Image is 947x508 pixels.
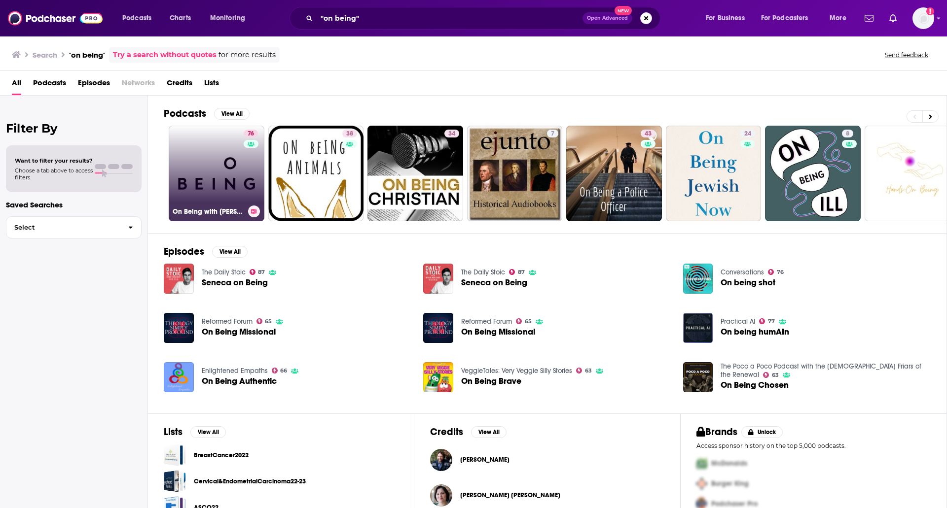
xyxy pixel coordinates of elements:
[755,10,823,26] button: open menu
[164,313,194,343] img: On Being Missional
[448,129,455,139] span: 34
[585,369,592,373] span: 63
[768,269,784,275] a: 76
[430,484,452,507] img: Liliana Maria Percy Ruíz
[115,10,164,26] button: open menu
[299,7,670,30] div: Search podcasts, credits, & more...
[190,426,226,438] button: View All
[164,426,182,438] h2: Lists
[744,129,751,139] span: 24
[163,10,197,26] a: Charts
[547,130,558,137] a: 7
[170,11,191,25] span: Charts
[461,278,527,287] a: Seneca on Being
[113,49,217,61] a: Try a search without quotes
[164,264,194,294] img: Seneca on Being
[164,470,186,492] a: Cervical&EndometrialCarcinoma22-23
[516,318,532,324] a: 65
[423,264,453,294] a: Seneca on Being
[721,317,755,326] a: Practical AI
[6,224,120,231] span: Select
[566,126,662,221] a: 43
[765,126,861,221] a: 8
[460,456,510,464] a: Zack Rose
[430,449,452,471] a: Zack Rose
[777,270,784,274] span: 76
[244,130,258,137] a: 76
[169,126,264,221] a: 76On Being with [PERSON_NAME]
[265,319,272,324] span: 65
[122,75,155,95] span: Networks
[33,75,66,95] a: Podcasts
[194,450,249,461] a: BreastCancer2022
[280,369,287,373] span: 66
[430,426,507,438] a: CreditsView All
[461,328,535,336] a: On Being Missional
[721,278,775,287] a: On being shot
[666,126,762,221] a: 24
[683,362,713,392] a: On Being Chosen
[882,51,931,59] button: Send feedback
[69,50,105,60] h3: "on being"
[460,491,560,499] span: [PERSON_NAME] [PERSON_NAME]
[683,313,713,343] a: On being humAIn
[721,328,789,336] a: On being humAIn
[711,479,749,488] span: Burger King
[6,216,142,238] button: Select
[15,157,93,164] span: Want to filter your results?
[173,207,244,216] h3: On Being with [PERSON_NAME]
[258,270,265,274] span: 87
[33,50,57,60] h3: Search
[164,107,250,120] a: PodcastsView All
[525,319,532,324] span: 65
[706,11,745,25] span: For Business
[759,318,775,324] a: 77
[692,474,711,494] img: Second Pro Logo
[912,7,934,29] span: Logged in as ereardon
[692,453,711,474] img: First Pro Logo
[8,9,103,28] img: Podchaser - Follow, Share and Rate Podcasts
[219,49,276,61] span: for more results
[342,130,357,137] a: 38
[696,426,737,438] h2: Brands
[15,167,93,181] span: Choose a tab above to access filters.
[912,7,934,29] button: Show profile menu
[423,313,453,343] img: On Being Missional
[699,10,757,26] button: open menu
[430,426,463,438] h2: Credits
[214,108,250,120] button: View All
[202,278,268,287] a: Seneca on Being
[164,426,226,438] a: ListsView All
[164,362,194,392] img: On Being Authentic
[912,7,934,29] img: User Profile
[761,11,808,25] span: For Podcasters
[740,130,755,137] a: 24
[823,10,859,26] button: open menu
[460,456,510,464] span: [PERSON_NAME]
[202,268,246,276] a: The Daily Stoic
[202,377,277,385] span: On Being Authentic
[272,368,288,373] a: 66
[683,264,713,294] img: On being shot
[164,444,186,466] a: BreastCancer2022
[583,12,632,24] button: Open AdvancedNew
[423,362,453,392] img: On Being Brave
[861,10,877,27] a: Show notifications dropdown
[122,11,151,25] span: Podcasts
[460,491,560,499] a: Liliana Maria Percy Ruíz
[471,426,507,438] button: View All
[830,11,846,25] span: More
[12,75,21,95] span: All
[367,126,463,221] a: 34
[202,367,268,375] a: Enlightened Empaths
[78,75,110,95] span: Episodes
[167,75,192,95] span: Credits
